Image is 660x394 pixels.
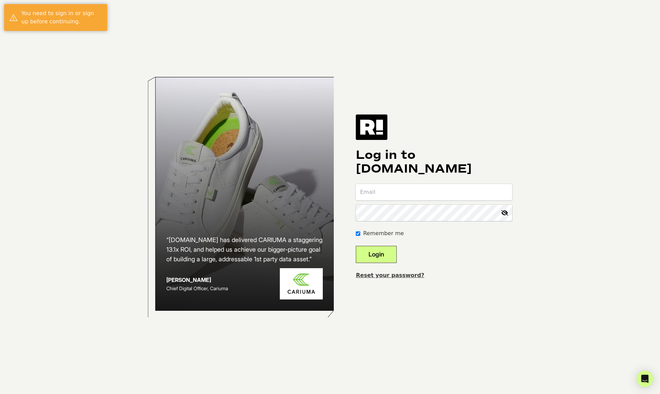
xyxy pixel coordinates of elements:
strong: [PERSON_NAME] [166,276,211,283]
input: Email [356,184,512,200]
img: Cariuma [280,268,323,299]
h2: “[DOMAIN_NAME] has delivered CARIUMA a staggering 13.1x ROI, and helped us achieve our bigger-pic... [166,235,323,264]
span: Chief Digital Officer, Cariuma [166,285,228,291]
label: Remember me [363,229,404,238]
button: Login [356,246,397,263]
div: You need to sign in or sign up before continuing. [21,9,102,26]
img: Retention.com [356,114,387,140]
a: Reset your password? [356,272,424,278]
h1: Log in to [DOMAIN_NAME] [356,148,512,176]
div: Open Intercom Messenger [637,371,653,387]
